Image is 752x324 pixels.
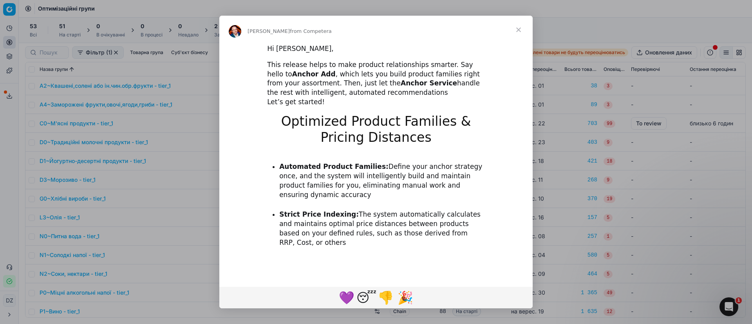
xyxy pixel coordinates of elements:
[356,288,376,307] span: sleeping reaction
[229,25,241,38] img: Profile image for Dmitriy
[279,162,485,200] li: Define your anchor strategy once, and the system will intelligently build and maintain product fa...
[279,210,485,248] li: The system automatically calculates and maintains optimal price distances between products based ...
[339,290,354,305] span: 💜
[378,290,394,305] span: 👎
[356,290,376,305] span: 😴
[267,44,485,54] div: Hi [PERSON_NAME],
[292,70,336,78] b: Anchor Add
[396,288,415,307] span: tada reaction
[267,114,485,150] h1: Optimized Product Families & Pricing Distances
[376,288,396,307] span: 1 reaction
[398,290,413,305] span: 🎉
[267,60,485,107] div: This release helps to make product relationships smarter. Say hello to , which lets you build pro...
[337,288,356,307] span: purple heart reaction
[504,16,533,44] span: Close
[279,210,359,218] b: Strict Price Indexing:
[290,28,332,34] span: from Competera
[401,79,457,87] b: Anchor Service
[248,28,290,34] span: [PERSON_NAME]
[279,163,389,170] b: Automated Product Families:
